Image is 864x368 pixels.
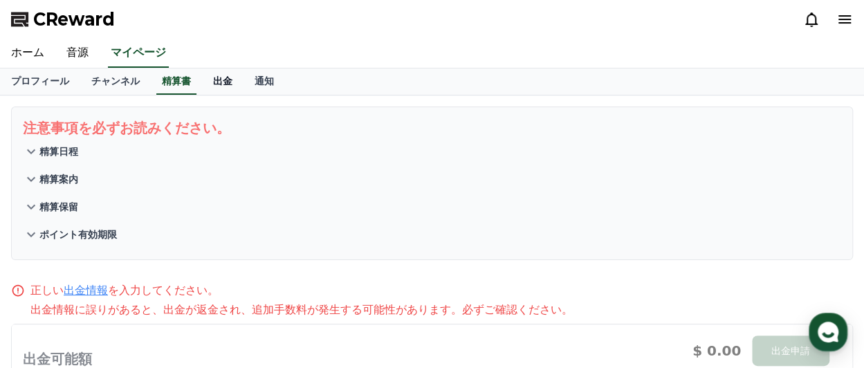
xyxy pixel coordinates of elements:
p: 出金情報に誤りがあると、出金が返金され、追加手数料が発生する可能性があります。必ずご確認ください。 [30,302,853,318]
span: 設定 [214,274,230,285]
a: マイページ [108,39,169,68]
a: 音源 [55,39,100,68]
p: 精算保留 [39,200,78,214]
p: ポイント有効期限 [39,228,117,241]
a: 精算書 [156,68,196,95]
button: 精算日程 [23,138,841,165]
span: チャット [118,275,151,286]
span: ホーム [35,274,60,285]
a: CReward [11,8,115,30]
a: 出金情報 [64,284,108,297]
p: 正しい を入力してください。 [30,282,219,299]
button: 精算保留 [23,193,841,221]
a: 設定 [178,253,266,288]
a: 出金 [202,68,243,95]
span: CReward [33,8,115,30]
a: チャット [91,253,178,288]
a: ホーム [4,253,91,288]
p: 精算案内 [39,172,78,186]
p: 注意事項を必ずお読みください。 [23,118,841,138]
a: チャンネル [80,68,151,95]
button: ポイント有効期限 [23,221,841,248]
a: 通知 [243,68,285,95]
button: 精算案内 [23,165,841,193]
p: 精算日程 [39,145,78,158]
